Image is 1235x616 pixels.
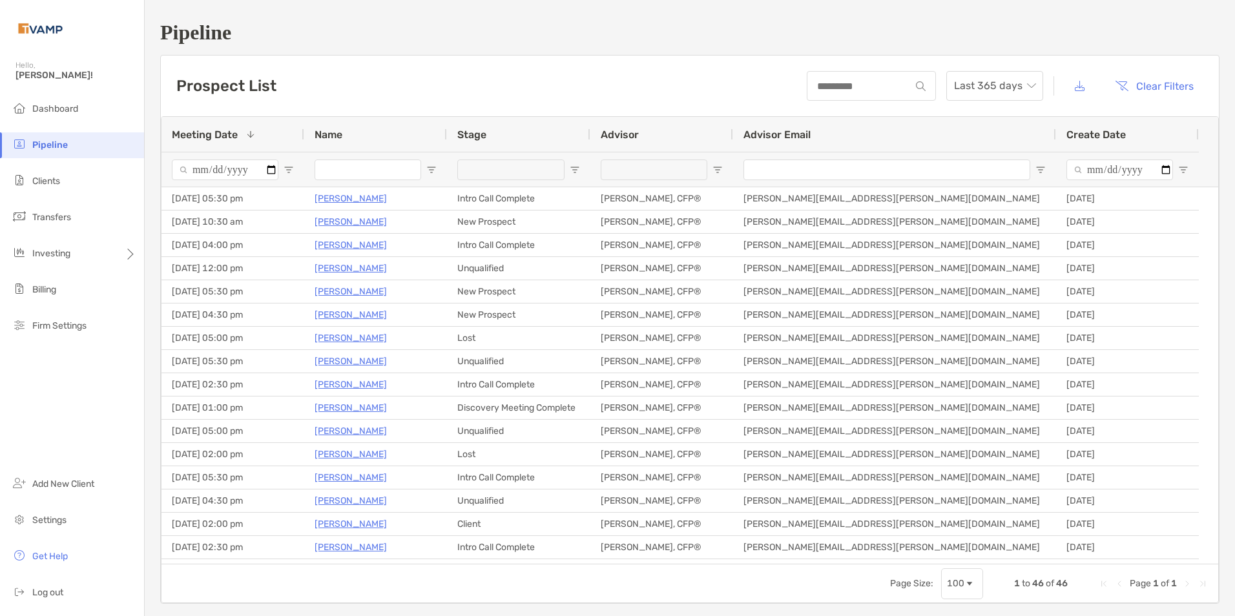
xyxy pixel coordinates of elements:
[743,128,811,141] span: Advisor Email
[1035,165,1046,175] button: Open Filter Menu
[32,139,68,150] span: Pipeline
[1022,578,1030,589] span: to
[447,257,590,280] div: Unqualified
[161,327,304,349] div: [DATE] 05:00 pm
[1056,466,1199,489] div: [DATE]
[590,420,733,442] div: [PERSON_NAME], CFP®
[1056,396,1199,419] div: [DATE]
[161,257,304,280] div: [DATE] 12:00 pm
[161,234,304,256] div: [DATE] 04:00 pm
[32,103,78,114] span: Dashboard
[1114,579,1125,589] div: Previous Page
[315,516,387,532] a: [PERSON_NAME]
[733,234,1056,256] div: [PERSON_NAME][EMAIL_ADDRESS][PERSON_NAME][DOMAIN_NAME]
[315,190,387,207] p: [PERSON_NAME]
[733,280,1056,303] div: [PERSON_NAME][EMAIL_ADDRESS][PERSON_NAME][DOMAIN_NAME]
[447,373,590,396] div: Intro Call Complete
[1066,128,1126,141] span: Create Date
[315,214,387,230] p: [PERSON_NAME]
[1130,578,1151,589] span: Page
[590,536,733,559] div: [PERSON_NAME], CFP®
[447,234,590,256] div: Intro Call Complete
[447,210,590,233] div: New Prospect
[733,536,1056,559] div: [PERSON_NAME][EMAIL_ADDRESS][PERSON_NAME][DOMAIN_NAME]
[1056,578,1068,589] span: 46
[315,539,387,555] p: [PERSON_NAME]
[284,165,294,175] button: Open Filter Menu
[1056,210,1199,233] div: [DATE]
[733,466,1056,489] div: [PERSON_NAME][EMAIL_ADDRESS][PERSON_NAME][DOMAIN_NAME]
[16,5,65,52] img: Zoe Logo
[1056,350,1199,373] div: [DATE]
[733,396,1056,419] div: [PERSON_NAME][EMAIL_ADDRESS][PERSON_NAME][DOMAIN_NAME]
[12,475,27,491] img: add_new_client icon
[161,210,304,233] div: [DATE] 10:30 am
[315,423,387,439] p: [PERSON_NAME]
[12,245,27,260] img: investing icon
[590,466,733,489] div: [PERSON_NAME], CFP®
[32,587,63,598] span: Log out
[447,513,590,535] div: Client
[12,209,27,224] img: transfers icon
[457,128,486,141] span: Stage
[315,446,387,462] a: [PERSON_NAME]
[161,466,304,489] div: [DATE] 05:30 pm
[1046,578,1054,589] span: of
[315,330,387,346] a: [PERSON_NAME]
[954,72,1035,100] span: Last 365 days
[1032,578,1044,589] span: 46
[743,159,1030,180] input: Advisor Email Filter Input
[1056,536,1199,559] div: [DATE]
[315,283,387,300] a: [PERSON_NAME]
[12,100,27,116] img: dashboard icon
[161,280,304,303] div: [DATE] 05:30 pm
[161,536,304,559] div: [DATE] 02:30 pm
[1171,578,1177,589] span: 1
[1099,579,1109,589] div: First Page
[1056,420,1199,442] div: [DATE]
[12,281,27,296] img: billing icon
[32,248,70,259] span: Investing
[315,493,387,509] a: [PERSON_NAME]
[315,562,387,579] p: [PERSON_NAME]
[590,257,733,280] div: [PERSON_NAME], CFP®
[315,260,387,276] p: [PERSON_NAME]
[172,128,238,141] span: Meeting Date
[590,327,733,349] div: [PERSON_NAME], CFP®
[315,353,387,369] a: [PERSON_NAME]
[32,176,60,187] span: Clients
[161,396,304,419] div: [DATE] 01:00 pm
[315,307,387,323] p: [PERSON_NAME]
[161,513,304,535] div: [DATE] 02:00 pm
[315,128,342,141] span: Name
[1182,579,1192,589] div: Next Page
[1056,373,1199,396] div: [DATE]
[447,327,590,349] div: Lost
[1056,489,1199,512] div: [DATE]
[590,350,733,373] div: [PERSON_NAME], CFP®
[590,443,733,466] div: [PERSON_NAME], CFP®
[1056,234,1199,256] div: [DATE]
[315,237,387,253] a: [PERSON_NAME]
[570,165,580,175] button: Open Filter Menu
[172,159,278,180] input: Meeting Date Filter Input
[161,303,304,326] div: [DATE] 04:30 pm
[32,515,67,526] span: Settings
[916,81,926,91] img: input icon
[447,443,590,466] div: Lost
[12,317,27,333] img: firm-settings icon
[590,396,733,419] div: [PERSON_NAME], CFP®
[447,350,590,373] div: Unqualified
[447,303,590,326] div: New Prospect
[733,443,1056,466] div: [PERSON_NAME][EMAIL_ADDRESS][PERSON_NAME][DOMAIN_NAME]
[447,420,590,442] div: Unqualified
[890,578,933,589] div: Page Size:
[161,420,304,442] div: [DATE] 05:00 pm
[1056,513,1199,535] div: [DATE]
[590,280,733,303] div: [PERSON_NAME], CFP®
